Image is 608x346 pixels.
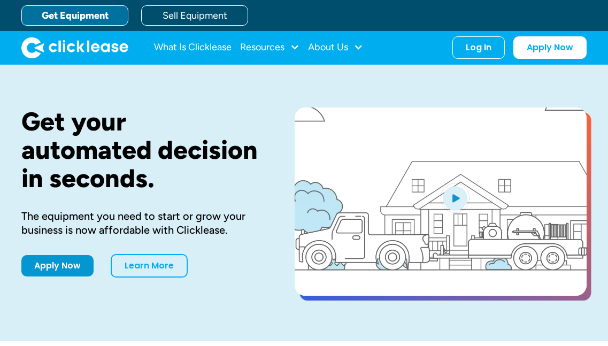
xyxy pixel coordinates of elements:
img: Blue play button logo on a light blue circular background [441,183,470,213]
h1: Get your automated decision in seconds. [21,107,260,192]
a: What Is Clicklease [154,37,232,58]
a: Sell Equipment [141,5,248,26]
div: Resources [240,37,299,58]
div: Log In [466,42,491,53]
div: About Us [308,37,363,58]
a: open lightbox [295,107,587,296]
img: Clicklease logo [21,37,128,58]
a: Apply Now [21,255,94,276]
a: Learn More [111,254,188,278]
a: Apply Now [513,36,587,59]
a: Get Equipment [21,5,128,26]
div: The equipment you need to start or grow your business is now affordable with Clicklease. [21,209,260,237]
a: home [21,37,128,58]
